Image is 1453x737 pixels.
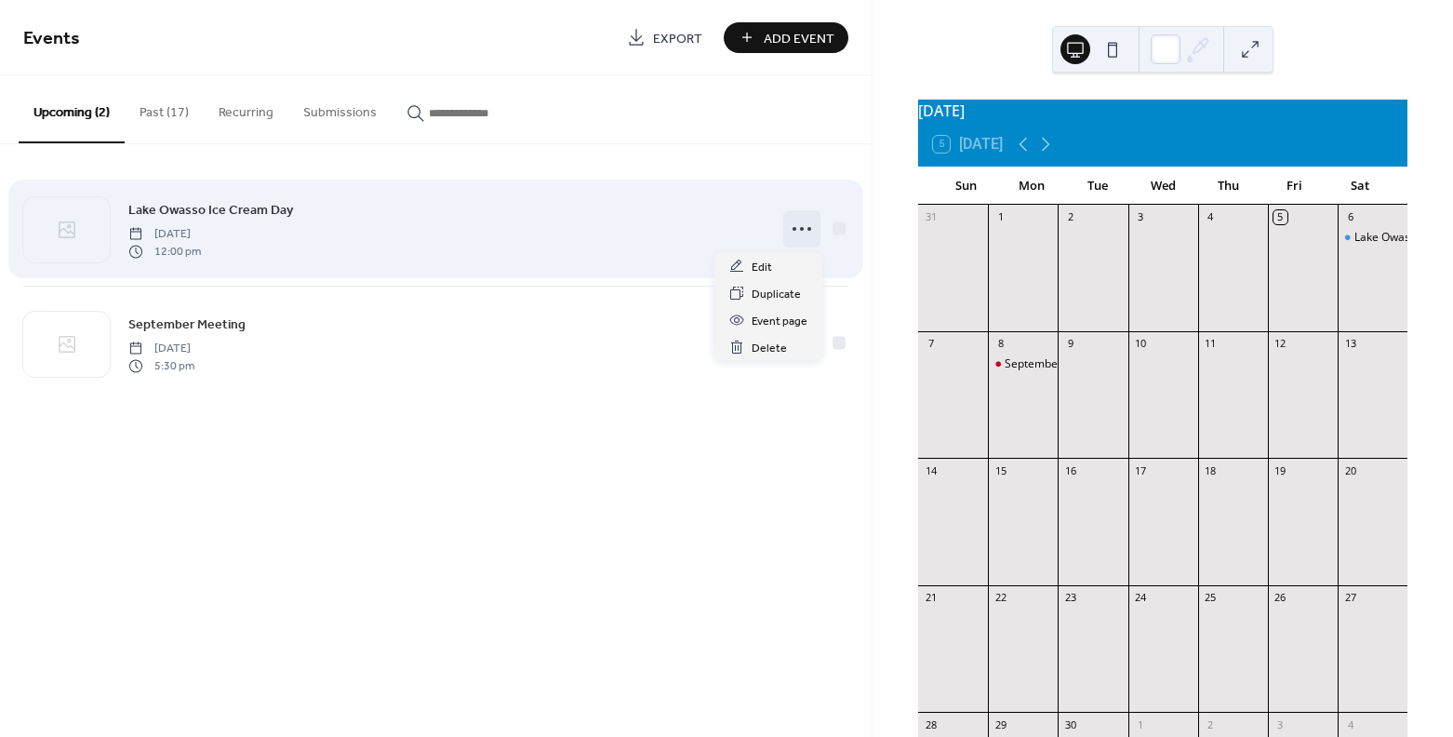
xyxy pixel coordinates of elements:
[724,22,848,53] button: Add Event
[1134,463,1148,477] div: 17
[1063,210,1077,224] div: 2
[1326,167,1393,205] div: Sat
[1130,167,1196,205] div: Wed
[1273,463,1287,477] div: 19
[918,100,1407,122] div: [DATE]
[1063,717,1077,731] div: 30
[128,243,201,260] span: 12:00 pm
[1005,356,1108,372] div: September Meeting
[1064,167,1130,205] div: Tue
[1134,717,1148,731] div: 1
[1134,591,1148,605] div: 24
[924,591,938,605] div: 21
[128,199,293,221] a: Lake Owasso Ice Cream Day
[653,29,702,48] span: Export
[752,285,801,304] span: Duplicate
[613,22,716,53] a: Export
[1195,167,1261,205] div: Thu
[128,201,293,221] span: Lake Owasso Ice Cream Day
[1261,167,1327,205] div: Fri
[1273,591,1287,605] div: 26
[1343,337,1357,351] div: 13
[1134,210,1148,224] div: 3
[1343,463,1357,477] div: 20
[752,339,787,358] span: Delete
[1204,210,1218,224] div: 4
[993,591,1007,605] div: 22
[993,210,1007,224] div: 1
[1343,717,1357,731] div: 4
[1273,717,1287,731] div: 3
[128,315,246,335] span: September Meeting
[1343,210,1357,224] div: 6
[23,20,80,57] span: Events
[1343,591,1357,605] div: 27
[924,463,938,477] div: 14
[1204,591,1218,605] div: 25
[128,341,194,357] span: [DATE]
[764,29,834,48] span: Add Event
[993,463,1007,477] div: 15
[999,167,1065,205] div: Mon
[128,226,201,243] span: [DATE]
[1063,591,1077,605] div: 23
[204,75,288,141] button: Recurring
[924,717,938,731] div: 28
[752,312,807,331] span: Event page
[1273,337,1287,351] div: 12
[128,357,194,374] span: 5:30 pm
[125,75,204,141] button: Past (17)
[1338,230,1407,246] div: Lake Owasso Ice Cream Day
[1204,463,1218,477] div: 18
[288,75,392,141] button: Submissions
[1204,717,1218,731] div: 2
[1134,337,1148,351] div: 10
[752,258,772,277] span: Edit
[128,314,246,335] a: September Meeting
[924,210,938,224] div: 31
[993,717,1007,731] div: 29
[993,337,1007,351] div: 8
[1204,337,1218,351] div: 11
[924,337,938,351] div: 7
[19,75,125,143] button: Upcoming (2)
[1063,337,1077,351] div: 9
[1063,463,1077,477] div: 16
[933,167,999,205] div: Sun
[1273,210,1287,224] div: 5
[988,356,1058,372] div: September Meeting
